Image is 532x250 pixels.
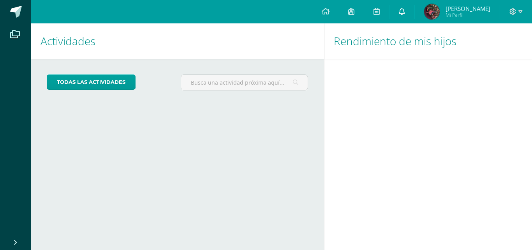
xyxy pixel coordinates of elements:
[334,23,523,59] h1: Rendimiento de mis hijos
[181,75,308,90] input: Busca una actividad próxima aquí...
[446,12,490,18] span: Mi Perfil
[446,5,490,12] span: [PERSON_NAME]
[424,4,440,20] img: 33a7903a6e3731334d4f0204fe5e8ecb.png
[47,74,136,90] a: todas las Actividades
[41,23,315,59] h1: Actividades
